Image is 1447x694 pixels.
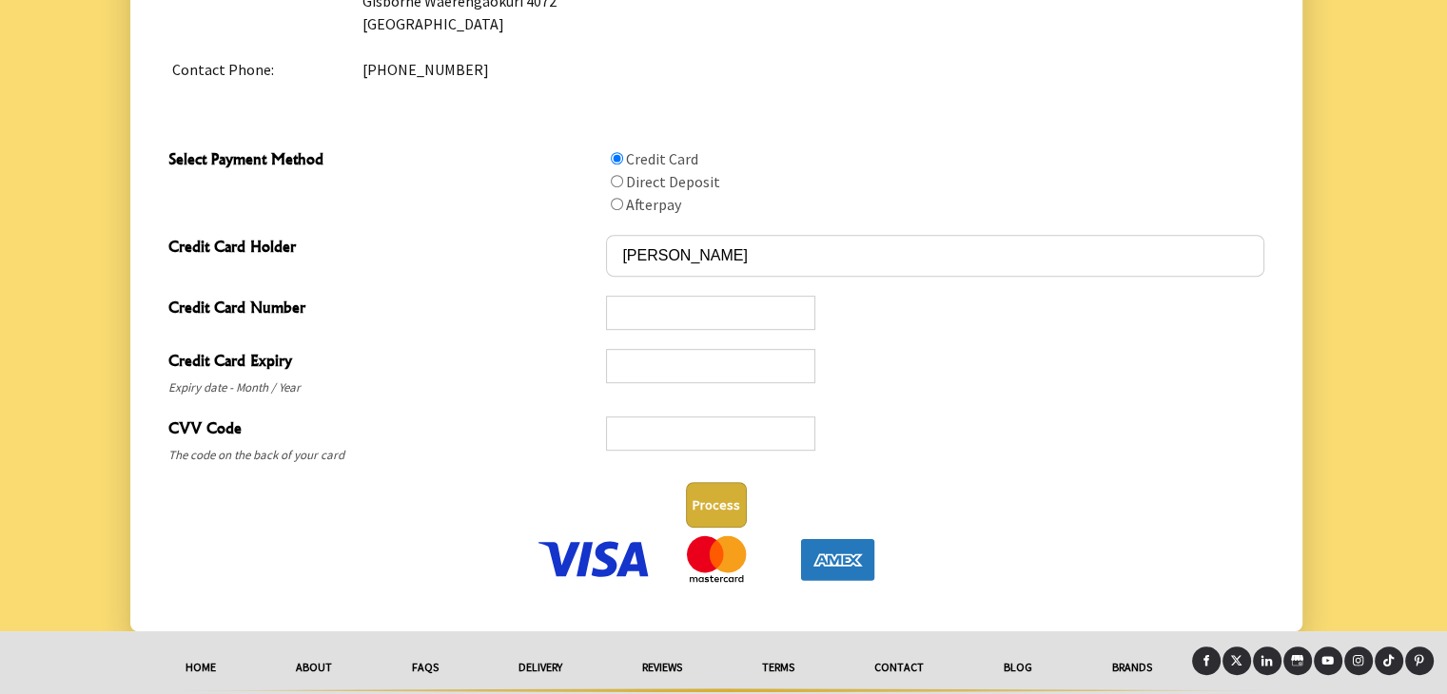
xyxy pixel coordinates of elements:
[168,296,597,323] span: Credit Card Number
[656,535,775,583] img: We Accept MasterCard
[964,646,1072,688] a: Blog
[626,172,720,191] label: Direct Deposit
[1405,646,1434,675] a: Pinterest
[611,152,623,164] input: Select Payment Method
[535,535,654,583] img: We Accept Visa
[722,646,834,688] a: Terms
[168,376,597,399] span: Expiry date - Month / Year
[1375,646,1403,675] a: Tiktok
[611,175,623,187] input: Select Payment Method
[372,646,479,688] a: FAQs
[626,195,681,214] label: Afterpay
[256,646,372,688] a: About
[146,646,256,688] a: HOME
[1314,646,1342,675] a: Youtube
[168,416,597,444] span: CVV Code
[351,47,1272,92] td: [PHONE_NUMBER]
[1222,646,1251,675] a: X (Twitter)
[168,444,597,467] span: The code on the back of your card
[615,304,807,322] iframe: Campo de entrada seguro del número de tarjeta
[615,425,807,443] iframe: Campo de entrada seguro para el CVC
[626,149,698,168] label: Credit Card
[1344,646,1373,675] a: Instagram
[1253,646,1281,675] a: LinkedIn
[1072,646,1192,688] a: Brands
[168,147,597,175] span: Select Payment Method
[168,349,597,376] span: Credit Card Expiry
[479,646,602,688] a: delivery
[602,646,722,688] a: reviews
[161,47,351,92] td: Contact Phone:
[615,357,807,376] iframe: Campo de entrada seguro de la fecha de caducidad
[686,482,747,528] button: Process
[611,198,623,210] input: Select Payment Method
[834,646,964,688] a: Contact
[168,235,597,262] span: Credit Card Holder
[606,235,1263,277] input: Credit Card Holder
[1192,646,1221,675] a: Facebook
